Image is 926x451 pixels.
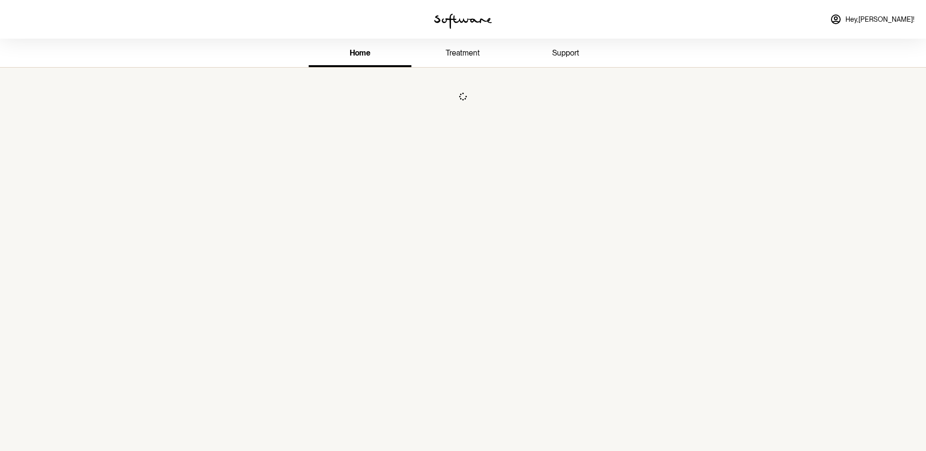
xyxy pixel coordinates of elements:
span: Hey, [PERSON_NAME] ! [845,15,914,24]
a: support [515,41,617,67]
a: treatment [411,41,514,67]
a: home [309,41,411,67]
span: support [552,48,579,57]
span: home [350,48,370,57]
span: treatment [446,48,480,57]
img: software logo [434,14,492,29]
a: Hey,[PERSON_NAME]! [824,8,920,31]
